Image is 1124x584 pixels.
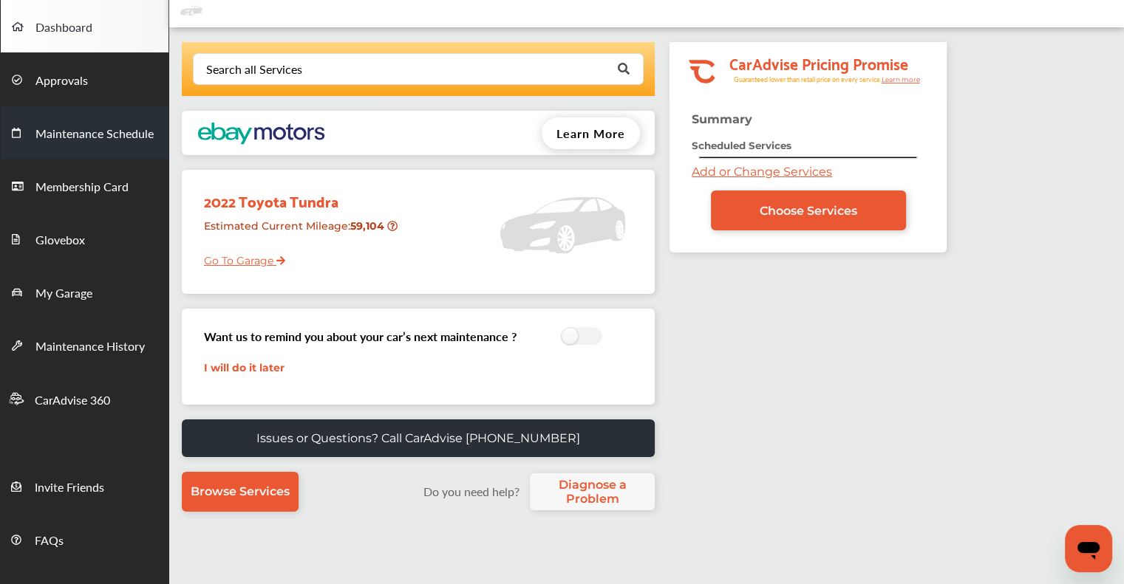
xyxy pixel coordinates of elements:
span: Dashboard [35,18,92,38]
span: CarAdvise 360 [35,391,110,410]
span: Glovebox [35,231,85,250]
a: My Garage [1,265,168,318]
a: Glovebox [1,212,168,265]
span: Choose Services [760,204,857,218]
label: Do you need help? [416,483,526,500]
a: I will do it later [204,361,285,374]
a: Approvals [1,52,168,106]
a: Choose Services [711,190,906,230]
img: placeholder_car.fcab19be.svg [180,1,202,20]
p: Issues or Questions? Call CarAdvise [PHONE_NUMBER] [256,431,580,445]
a: Diagnose a Problem [530,473,655,510]
div: Search all Services [206,63,302,75]
span: Learn More [556,125,625,142]
h3: Want us to remind you about your car’s next maintenance ? [204,328,517,345]
span: Maintenance History [35,337,145,357]
a: Go To Garage [193,243,285,271]
strong: Summary [692,112,752,126]
span: My Garage [35,284,92,303]
strong: 59,104 [350,219,387,233]
a: Browse Services [182,472,299,512]
div: 2022 Toyota Tundra [193,177,409,213]
span: Diagnose a Problem [537,478,647,506]
div: Estimated Current Mileage : [193,213,409,251]
a: Maintenance History [1,318,168,371]
img: placeholder_car.5a1ece94.svg [500,177,625,273]
span: Invite Friends [35,478,104,498]
tspan: CarAdvise Pricing Promise [729,49,907,76]
span: Browse Services [191,484,290,498]
a: Maintenance Schedule [1,106,168,159]
span: Membership Card [35,178,129,197]
a: Issues or Questions? Call CarAdvise [PHONE_NUMBER] [182,419,655,457]
a: Add or Change Services [692,165,832,179]
tspan: Guaranteed lower than retail price on every service. [733,75,881,84]
iframe: Button to launch messaging window [1065,525,1112,572]
span: Maintenance Schedule [35,125,154,144]
span: Approvals [35,72,88,91]
span: FAQs [35,532,64,551]
tspan: Learn more [881,75,920,83]
strong: Scheduled Services [692,140,791,151]
a: Membership Card [1,159,168,212]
